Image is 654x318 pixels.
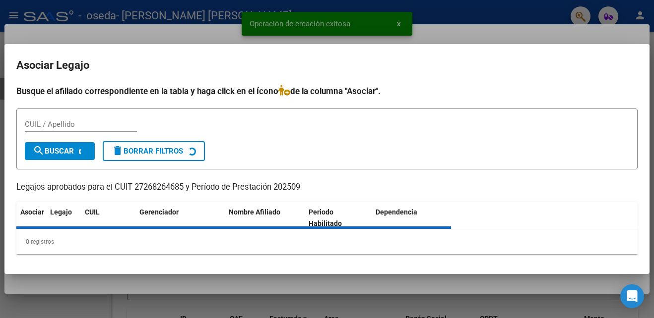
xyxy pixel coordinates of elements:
div: Open Intercom Messenger [620,284,644,308]
span: CUIL [85,208,100,216]
h4: Busque el afiliado correspondiente en la tabla y haga click en el ícono de la columna "Asociar". [16,85,638,98]
span: Gerenciador [139,208,179,216]
span: Dependencia [376,208,417,216]
p: Legajos aprobados para el CUIT 27268264685 y Período de Prestación 202509 [16,181,638,194]
span: Borrar Filtros [112,147,183,156]
mat-icon: delete [112,145,124,157]
span: Buscar [33,147,74,156]
datatable-header-cell: CUIL [81,202,135,234]
span: Periodo Habilitado [309,208,342,227]
h2: Asociar Legajo [16,56,638,75]
span: Legajo [50,208,72,216]
datatable-header-cell: Gerenciador [135,202,225,234]
datatable-header-cell: Legajo [46,202,81,234]
div: 0 registros [16,229,638,254]
span: Nombre Afiliado [229,208,280,216]
datatable-header-cell: Periodo Habilitado [305,202,372,234]
datatable-header-cell: Asociar [16,202,46,234]
datatable-header-cell: Nombre Afiliado [225,202,305,234]
mat-icon: search [33,145,45,157]
span: Asociar [20,208,44,216]
button: Buscar [25,142,95,160]
button: Borrar Filtros [103,141,205,161]
datatable-header-cell: Dependencia [372,202,452,234]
